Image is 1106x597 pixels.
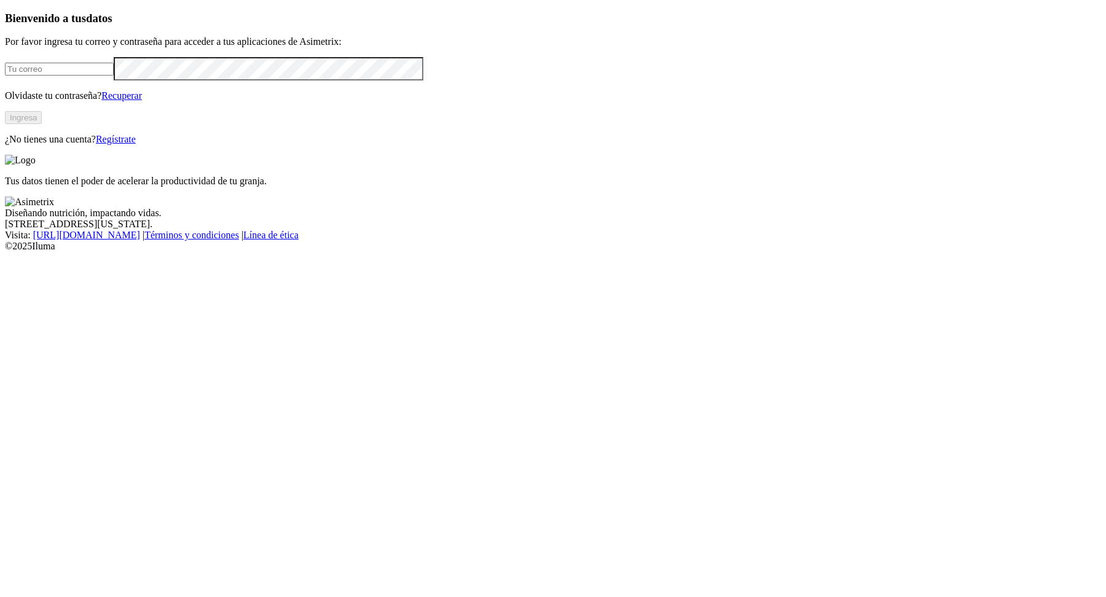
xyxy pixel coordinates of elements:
[5,90,1101,101] p: Olvidaste tu contraseña?
[5,12,1101,25] h3: Bienvenido a tus
[5,208,1101,219] div: Diseñando nutrición, impactando vidas.
[144,230,239,240] a: Términos y condiciones
[33,230,140,240] a: [URL][DOMAIN_NAME]
[5,219,1101,230] div: [STREET_ADDRESS][US_STATE].
[5,111,42,124] button: Ingresa
[5,63,114,76] input: Tu correo
[243,230,299,240] a: Línea de ética
[5,36,1101,47] p: Por favor ingresa tu correo y contraseña para acceder a tus aplicaciones de Asimetrix:
[5,230,1101,241] div: Visita : | |
[5,197,54,208] img: Asimetrix
[5,176,1101,187] p: Tus datos tienen el poder de acelerar la productividad de tu granja.
[5,155,36,166] img: Logo
[5,134,1101,145] p: ¿No tienes una cuenta?
[86,12,112,25] span: datos
[101,90,142,101] a: Recuperar
[5,241,1101,252] div: © 2025 Iluma
[96,134,136,144] a: Regístrate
